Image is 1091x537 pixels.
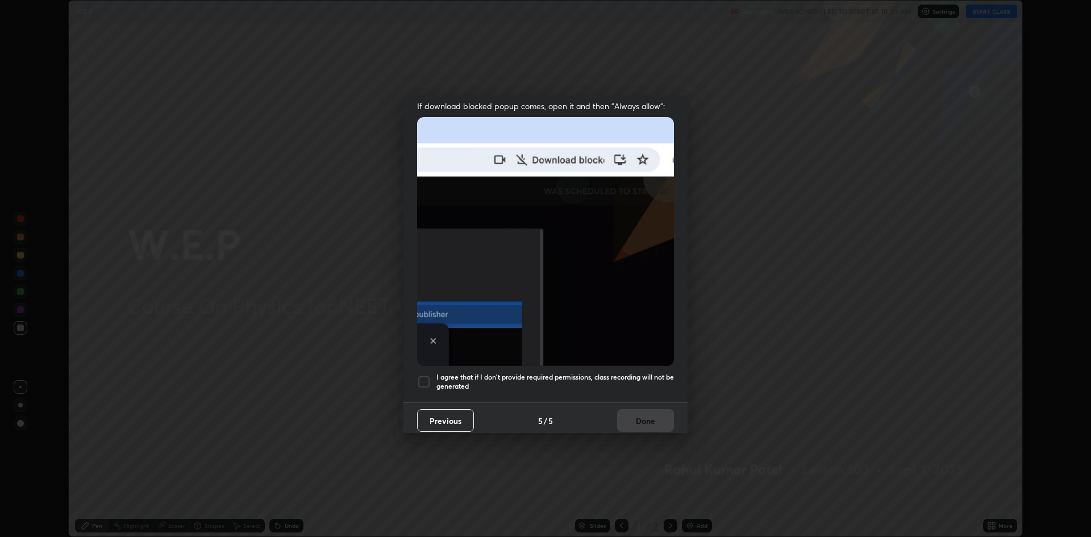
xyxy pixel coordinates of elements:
button: Previous [417,409,474,432]
h4: 5 [548,415,553,427]
h4: 5 [538,415,543,427]
span: If download blocked popup comes, open it and then "Always allow": [417,101,674,111]
h5: I agree that if I don't provide required permissions, class recording will not be generated [436,373,674,390]
img: downloads-permission-blocked.gif [417,117,674,365]
h4: / [544,415,547,427]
